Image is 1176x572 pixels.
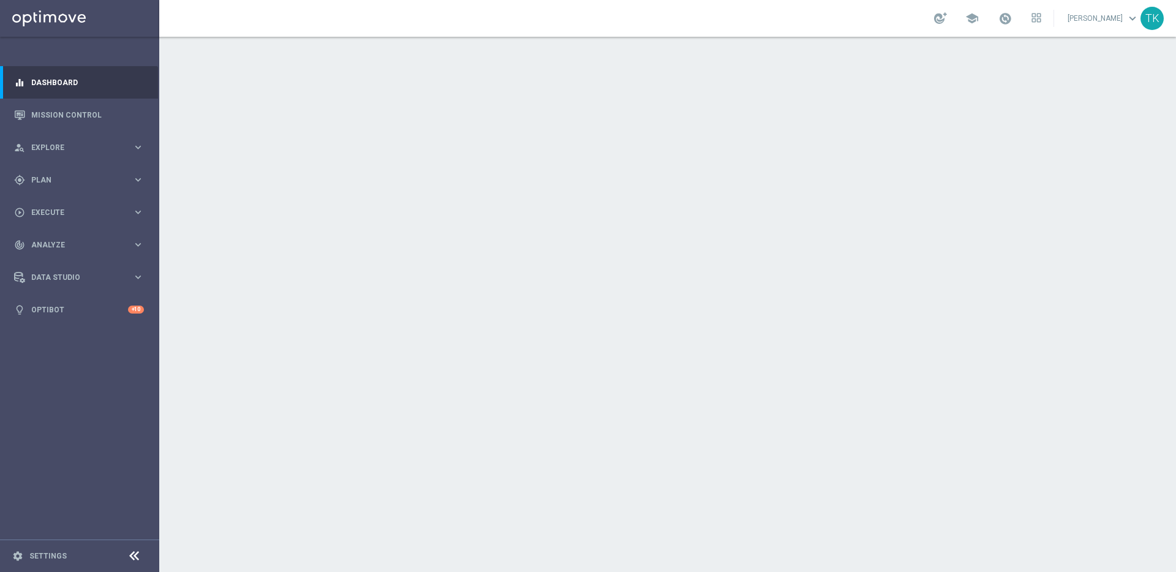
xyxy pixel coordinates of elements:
[1140,7,1164,30] div: TK
[13,305,145,315] button: lightbulb Optibot +10
[31,293,128,326] a: Optibot
[31,144,132,151] span: Explore
[132,174,144,186] i: keyboard_arrow_right
[12,551,23,562] i: settings
[29,552,67,560] a: Settings
[14,142,132,153] div: Explore
[14,207,25,218] i: play_circle_outline
[132,206,144,218] i: keyboard_arrow_right
[14,304,25,315] i: lightbulb
[14,175,132,186] div: Plan
[31,241,132,249] span: Analyze
[1126,12,1139,25] span: keyboard_arrow_down
[14,175,25,186] i: gps_fixed
[14,293,144,326] div: Optibot
[13,175,145,185] button: gps_fixed Plan keyboard_arrow_right
[13,110,145,120] button: Mission Control
[14,272,132,283] div: Data Studio
[132,141,144,153] i: keyboard_arrow_right
[31,274,132,281] span: Data Studio
[14,77,25,88] i: equalizer
[13,273,145,282] button: Data Studio keyboard_arrow_right
[14,142,25,153] i: person_search
[13,240,145,250] button: track_changes Analyze keyboard_arrow_right
[14,239,132,250] div: Analyze
[128,306,144,314] div: +10
[31,176,132,184] span: Plan
[14,66,144,99] div: Dashboard
[13,208,145,217] button: play_circle_outline Execute keyboard_arrow_right
[14,99,144,131] div: Mission Control
[132,271,144,283] i: keyboard_arrow_right
[1066,9,1140,28] a: [PERSON_NAME]keyboard_arrow_down
[31,209,132,216] span: Execute
[31,99,144,131] a: Mission Control
[13,143,145,152] button: person_search Explore keyboard_arrow_right
[14,207,132,218] div: Execute
[31,66,144,99] a: Dashboard
[965,12,979,25] span: school
[14,239,25,250] i: track_changes
[132,239,144,250] i: keyboard_arrow_right
[13,78,145,88] button: equalizer Dashboard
